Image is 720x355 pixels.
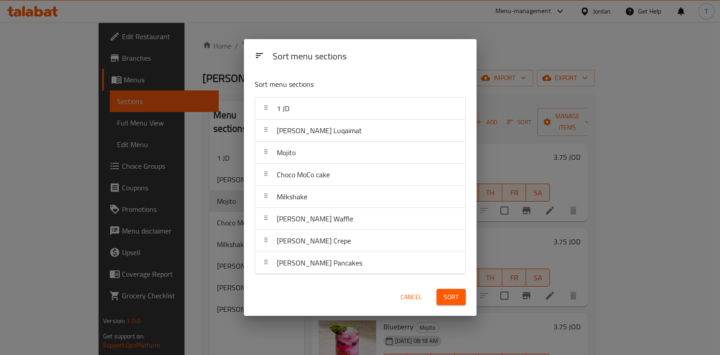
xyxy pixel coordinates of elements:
[277,190,307,203] span: Milkshake
[277,234,351,247] span: [PERSON_NAME] Crepe
[255,79,422,90] p: Sort menu sections
[255,208,465,230] div: [PERSON_NAME] Waffle
[255,252,465,274] div: [PERSON_NAME] Pancakes
[255,98,465,120] div: 1 JD
[277,124,362,137] span: [PERSON_NAME] Luqaimat
[397,289,426,306] button: Cancel
[255,186,465,208] div: Milkshake
[444,292,459,303] span: Sort
[277,256,362,270] span: [PERSON_NAME] Pancakes
[255,142,465,164] div: Mojito
[269,47,469,67] div: Sort menu sections
[436,289,466,306] button: Sort
[255,120,465,142] div: [PERSON_NAME] Luqaimat
[277,102,289,115] span: 1 JD
[277,168,330,181] span: Choco MoCo cake
[400,292,422,303] span: Cancel
[277,146,296,159] span: Mojito
[277,212,353,225] span: [PERSON_NAME] Waffle
[255,230,465,252] div: [PERSON_NAME] Crepe
[255,164,465,186] div: Choco MoCo cake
